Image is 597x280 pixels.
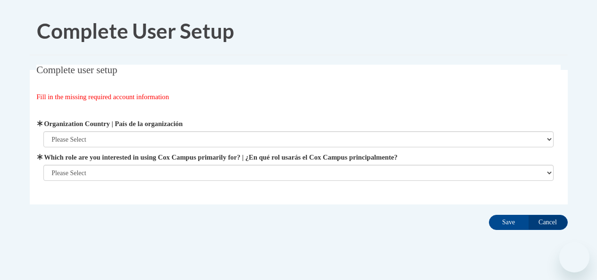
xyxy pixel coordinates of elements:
[37,18,234,43] span: Complete User Setup
[489,215,529,230] input: Save
[43,119,554,129] label: Organization Country | País de la organización
[559,242,589,272] iframe: Button to launch messaging window
[36,93,169,101] span: Fill in the missing required account information
[36,64,117,76] span: Complete user setup
[528,215,568,230] input: Cancel
[43,152,554,162] label: Which role are you interested in using Cox Campus primarily for? | ¿En qué rol usarás el Cox Camp...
